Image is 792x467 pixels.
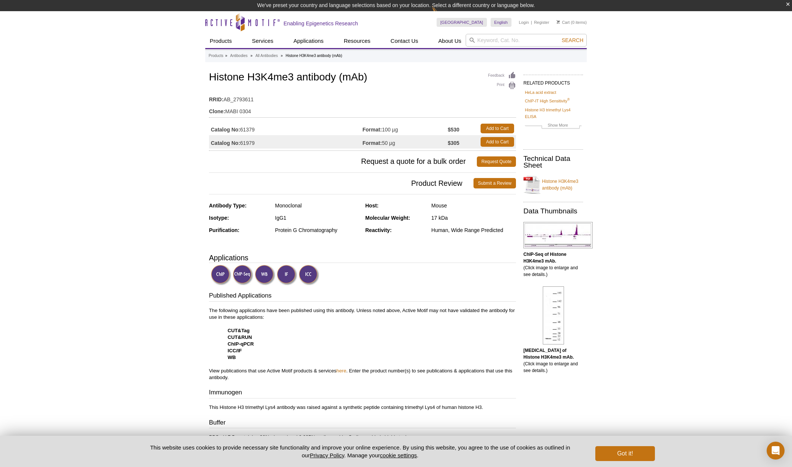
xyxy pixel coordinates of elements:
a: Products [205,34,236,48]
a: Applications [289,34,328,48]
h2: RELATED PRODUCTS [523,74,583,88]
span: Product Review [209,178,473,188]
b: ChIP-Seq of Histone H3K4me3 mAb. [523,252,566,264]
strong: Isotype: [209,215,229,221]
strong: Purification: [209,227,240,233]
b: [MEDICAL_DATA] of Histone H3K4me3 mAb. [523,348,574,360]
img: ChIP Validated [211,265,231,285]
strong: WB [228,355,236,360]
a: Histone H3K4me3 antibody (mAb) [523,174,583,196]
a: Histone H3 trimethyl Lys4 ELISA [525,107,582,120]
div: Open Intercom Messenger [767,442,785,460]
p: This Histone H3 trimethyl Lys4 antibody was raised against a synthetic peptide containing trimeth... [209,404,516,411]
div: Human, Wide Range Predicted [431,227,516,233]
p: The following applications have been published using this antibody. Unless noted above, Active Mo... [209,307,516,381]
span: Request a quote for a bulk order [209,156,477,167]
h2: Enabling Epigenetics Research [283,20,358,27]
a: Feedback [488,72,516,80]
h3: Immunogen [209,388,516,398]
div: Monoclonal [275,202,359,209]
a: Products [209,53,223,59]
td: 61979 [209,135,362,149]
h2: Technical Data Sheet [523,155,583,169]
strong: Catalog No: [211,126,240,133]
img: Histone H3K4me3 antibody (mAb) tested by ChIP-Seq. [523,222,593,248]
td: 61379 [209,122,362,135]
a: Login [519,20,529,25]
a: HeLa acid extract [525,89,556,96]
a: Submit a Review [473,178,516,188]
strong: RRID: [209,96,224,103]
li: | [531,18,532,27]
a: [GEOGRAPHIC_DATA] [437,18,487,27]
strong: Reactivity: [365,227,392,233]
li: Histone H3K4me3 antibody (mAb) [286,54,342,58]
a: ChIP-IT High Sensitivity® [525,98,570,104]
li: » [281,54,283,58]
img: Histone H3K4me3 antibody (mAb) tested by Western blot. [543,286,564,344]
td: MABI 0304 [209,104,516,115]
strong: Clone: [209,108,225,115]
div: 17 kDa [431,215,516,221]
h1: Histone H3K4me3 antibody (mAb) [209,72,516,84]
a: About Us [434,34,466,48]
img: Immunofluorescence Validated [277,265,297,285]
a: Show More [525,122,582,130]
strong: Catalog No: [211,140,240,146]
img: ChIP-Seq Validated [233,265,253,285]
h3: Applications [209,252,516,263]
a: Add to Cart [481,124,514,133]
img: Immunocytochemistry Validated [299,265,319,285]
a: All Antibodies [256,53,278,59]
strong: $530 [448,126,459,133]
a: Add to Cart [481,137,514,147]
img: Your Cart [557,20,560,24]
strong: ChIP-qPCR [228,341,254,347]
a: Cart [557,20,570,25]
a: English [491,18,511,27]
p: PBS pH 7.5 containing 30% glycerol and 0.035% sodium azide. Sodium azide is highly toxic. [209,434,516,441]
td: AB_2793611 [209,92,516,104]
button: cookie settings [380,452,417,458]
h3: Buffer [209,418,516,429]
a: Antibodies [230,53,248,59]
img: Western Blot Validated [255,265,275,285]
a: Contact Us [386,34,422,48]
td: 100 µg [362,122,448,135]
strong: Molecular Weight: [365,215,410,221]
strong: Format: [362,140,382,146]
h3: Published Applications [209,291,516,302]
a: Print [488,82,516,90]
span: Search [562,37,583,43]
strong: ICC/IF [228,348,242,353]
h2: Data Thumbnails [523,208,583,215]
p: (Click image to enlarge and see details.) [523,251,583,278]
strong: CUT&Tag [228,328,250,333]
button: Got it! [595,446,655,461]
p: (Click image to enlarge and see details.) [523,347,583,374]
sup: ® [567,98,570,102]
a: Request Quote [477,156,516,167]
input: Keyword, Cat. No. [466,34,587,47]
div: IgG1 [275,215,359,221]
li: » [225,54,227,58]
strong: Host: [365,203,379,209]
a: Privacy Policy [310,452,344,458]
div: Mouse [431,202,516,209]
div: Protein G Chromatography [275,227,359,233]
button: Search [560,37,586,44]
p: This website uses cookies to provide necessary site functionality and improve your online experie... [137,444,583,459]
strong: Format: [362,126,382,133]
a: Register [534,20,549,25]
a: here [336,368,346,374]
li: (0 items) [557,18,587,27]
strong: Antibody Type: [209,203,247,209]
td: 50 µg [362,135,448,149]
a: Resources [339,34,375,48]
a: Services [247,34,278,48]
strong: $305 [448,140,459,146]
img: Change Here [432,6,452,23]
li: » [250,54,253,58]
strong: CUT&RUN [228,334,252,340]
